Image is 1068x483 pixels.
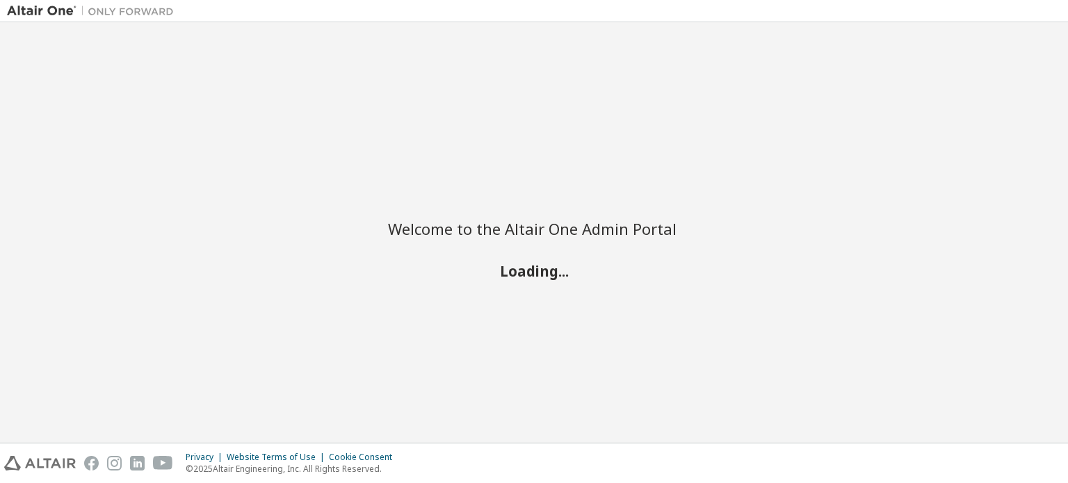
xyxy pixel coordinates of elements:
[186,463,400,475] p: © 2025 Altair Engineering, Inc. All Rights Reserved.
[153,456,173,470] img: youtube.svg
[388,219,680,238] h2: Welcome to the Altair One Admin Portal
[329,452,400,463] div: Cookie Consent
[107,456,122,470] img: instagram.svg
[4,456,76,470] img: altair_logo.svg
[388,261,680,279] h2: Loading...
[227,452,329,463] div: Website Terms of Use
[186,452,227,463] div: Privacy
[130,456,145,470] img: linkedin.svg
[84,456,99,470] img: facebook.svg
[7,4,181,18] img: Altair One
